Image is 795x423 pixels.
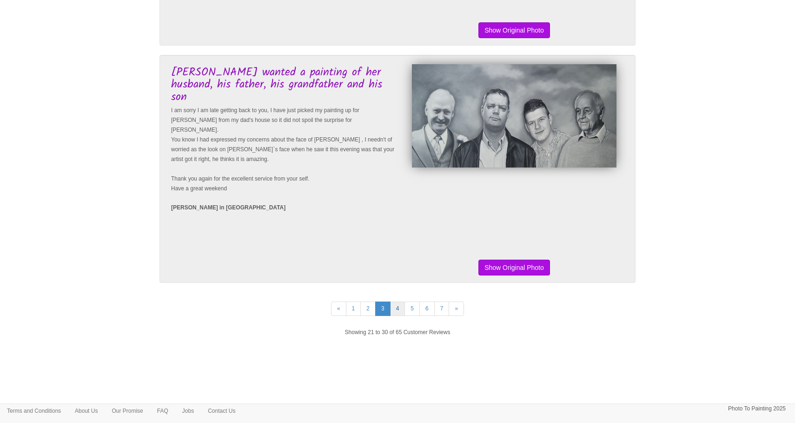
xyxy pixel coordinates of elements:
[478,22,550,38] button: Show Original Photo
[171,204,285,211] strong: [PERSON_NAME] in [GEOGRAPHIC_DATA]
[105,404,150,418] a: Our Promise
[175,404,201,418] a: Jobs
[419,302,435,316] a: 6
[159,328,636,337] p: Showing 21 to 30 of 65 Customer Reviews
[434,302,450,316] a: 7
[171,106,395,194] p: I am sorry I am late getting back to you, I have just picked my painting up for [PERSON_NAME] fro...
[150,404,175,418] a: FAQ
[346,302,361,316] a: 1
[478,260,550,275] button: Show Original Photo
[412,64,616,168] img: Michelle in Doncaster's Finished Painting
[201,404,242,418] a: Contact Us
[375,302,391,316] a: 3
[171,67,395,103] h3: [PERSON_NAME] wanted a painting of her husband, his father, his grandfather and his son
[390,302,405,316] a: 4
[360,302,376,316] a: 2
[728,404,786,414] p: Photo To Painting 2025
[449,302,464,316] a: »
[68,404,105,418] a: About Us
[404,302,420,316] a: 5
[331,302,346,316] a: «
